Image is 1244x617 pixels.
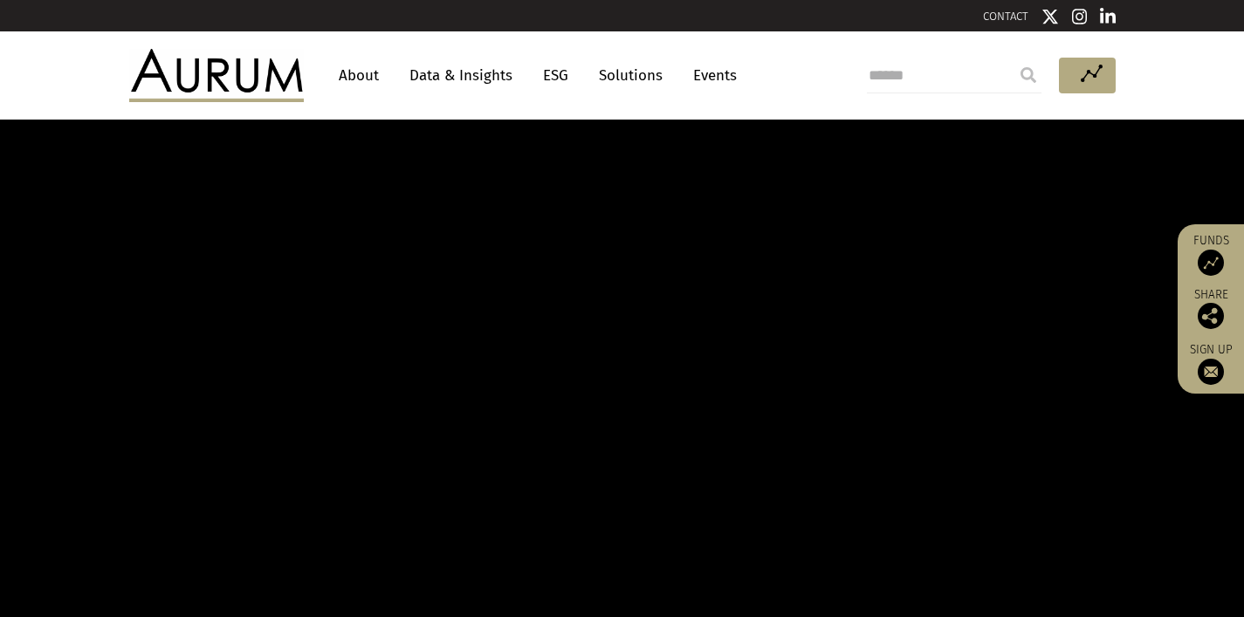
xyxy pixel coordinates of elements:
a: CONTACT [983,10,1028,23]
a: ESG [534,59,577,92]
img: Twitter icon [1041,8,1059,25]
img: Sign up to our newsletter [1198,359,1224,385]
div: Share [1186,289,1235,329]
a: About [330,59,388,92]
img: Linkedin icon [1100,8,1116,25]
img: Access Funds [1198,250,1224,276]
img: Share this post [1198,303,1224,329]
a: Data & Insights [401,59,521,92]
img: Instagram icon [1072,8,1088,25]
a: Sign up [1186,342,1235,385]
a: Solutions [590,59,671,92]
img: Aurum [129,49,304,101]
a: Events [684,59,737,92]
a: Funds [1186,233,1235,276]
input: Submit [1011,58,1046,93]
